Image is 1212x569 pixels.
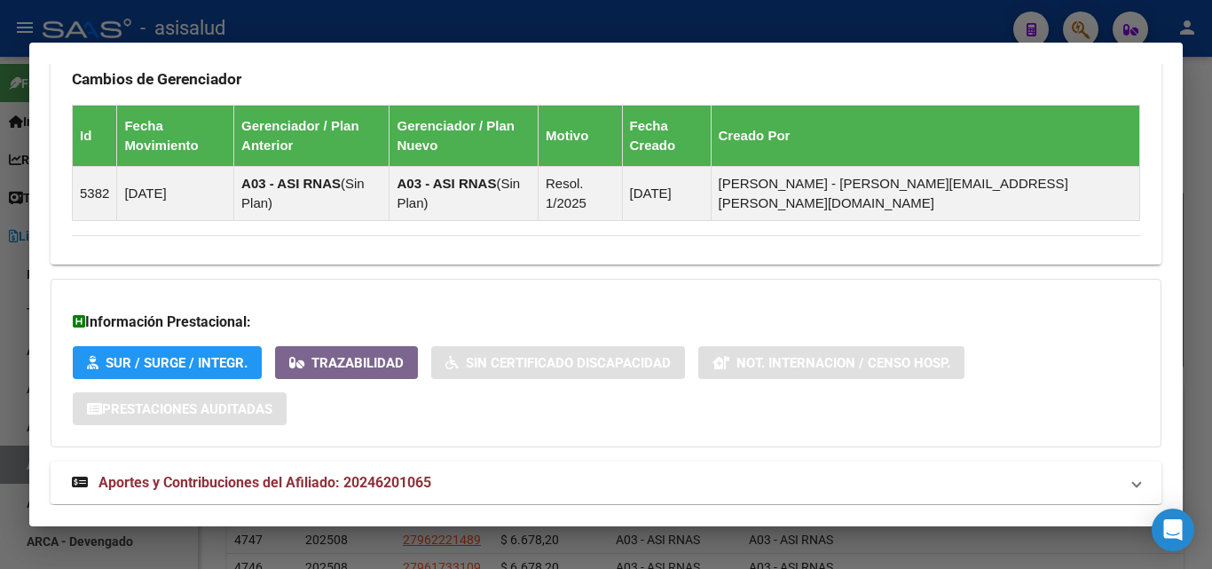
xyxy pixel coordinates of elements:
span: Prestaciones Auditadas [102,401,272,417]
button: Trazabilidad [275,346,418,379]
button: Prestaciones Auditadas [73,392,287,425]
td: 5382 [73,166,117,220]
td: Resol. 1/2025 [538,166,622,220]
th: Fecha Creado [622,105,711,166]
th: Gerenciador / Plan Nuevo [390,105,539,166]
span: SUR / SURGE / INTEGR. [106,355,248,371]
th: Gerenciador / Plan Anterior [234,105,390,166]
td: ( ) [234,166,390,220]
mat-expansion-panel-header: Aportes y Contribuciones del Afiliado: 20246201065 [51,462,1161,504]
span: Trazabilidad [311,355,404,371]
button: SUR / SURGE / INTEGR. [73,346,262,379]
h3: Cambios de Gerenciador [72,69,1140,89]
span: Sin Certificado Discapacidad [466,355,671,371]
h3: Información Prestacional: [73,312,1139,333]
span: Not. Internacion / Censo Hosp. [736,355,950,371]
strong: A03 - ASI RNAS [397,176,496,191]
span: Aportes y Contribuciones del Afiliado: 20246201065 [98,474,431,491]
th: Fecha Movimiento [117,105,234,166]
button: Not. Internacion / Censo Hosp. [698,346,964,379]
th: Creado Por [711,105,1139,166]
span: Sin Plan [397,176,520,210]
span: Sin Plan [241,176,365,210]
td: ( ) [390,166,539,220]
strong: A03 - ASI RNAS [241,176,341,191]
td: [DATE] [117,166,234,220]
td: [PERSON_NAME] - [PERSON_NAME][EMAIL_ADDRESS][PERSON_NAME][DOMAIN_NAME] [711,166,1139,220]
button: Sin Certificado Discapacidad [431,346,685,379]
th: Motivo [538,105,622,166]
div: Open Intercom Messenger [1152,509,1194,551]
td: [DATE] [622,166,711,220]
th: Id [73,105,117,166]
